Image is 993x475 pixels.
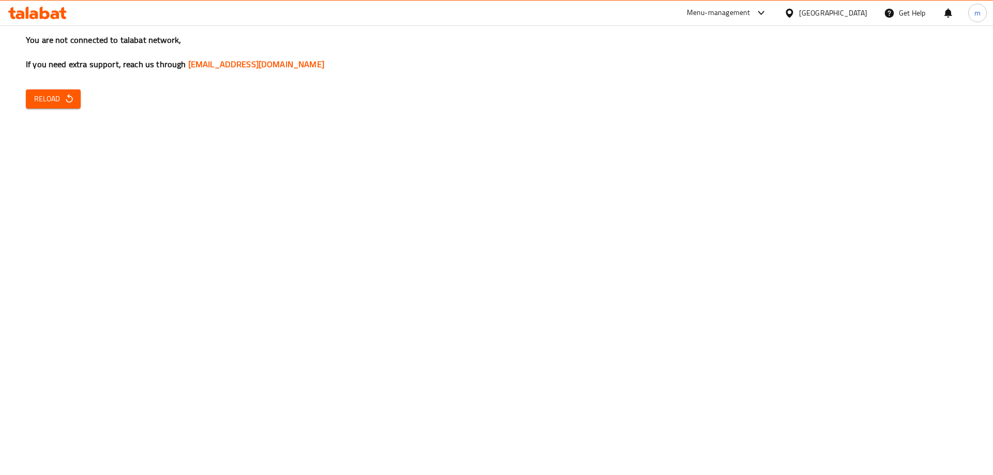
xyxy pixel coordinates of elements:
span: m [974,7,981,19]
div: [GEOGRAPHIC_DATA] [799,7,867,19]
div: Menu-management [687,7,750,19]
a: [EMAIL_ADDRESS][DOMAIN_NAME] [188,56,324,72]
h3: You are not connected to talabat network, If you need extra support, reach us through [26,34,967,70]
button: Reload [26,89,81,109]
span: Reload [34,93,72,105]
